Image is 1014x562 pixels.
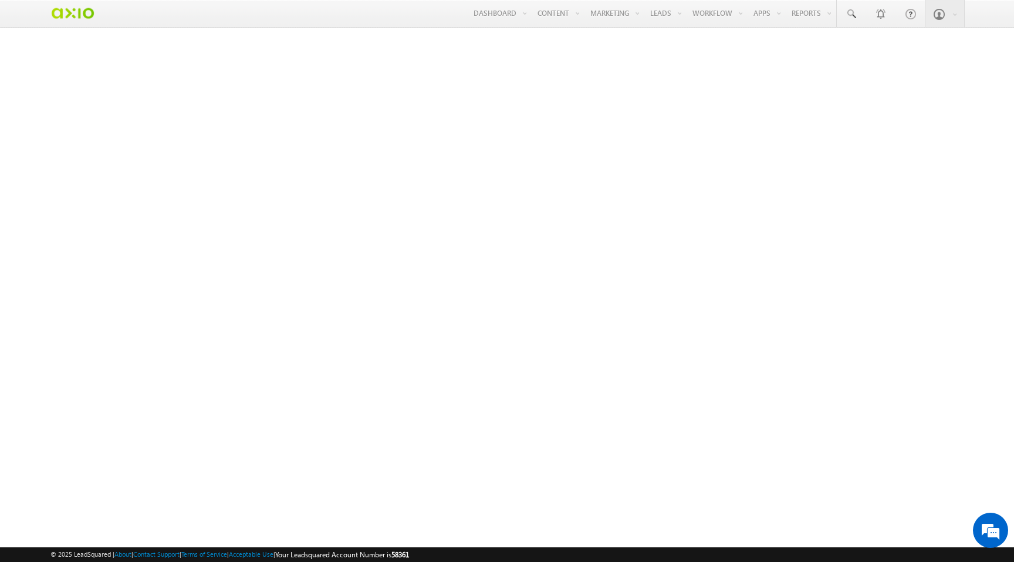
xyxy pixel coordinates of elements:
span: Your Leadsquared Account Number is [275,550,409,559]
a: Terms of Service [181,550,227,558]
span: 58361 [391,550,409,559]
a: Acceptable Use [229,550,273,558]
a: About [114,550,131,558]
img: Custom Logo [50,3,94,23]
a: Contact Support [133,550,180,558]
span: © 2025 LeadSquared | | | | | [50,549,409,560]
